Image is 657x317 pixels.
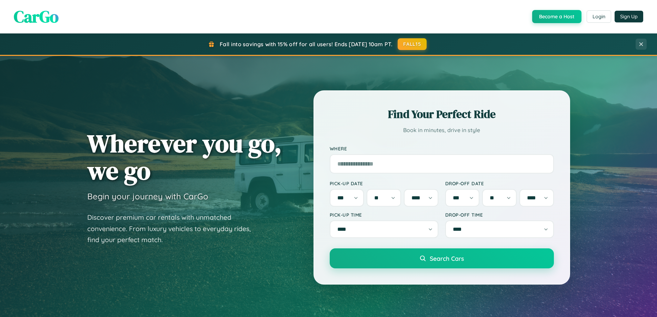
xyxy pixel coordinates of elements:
button: FALL15 [398,38,427,50]
h1: Wherever you go, we go [87,130,282,184]
button: Login [587,10,611,23]
span: CarGo [14,5,59,28]
button: Search Cars [330,248,554,268]
h3: Begin your journey with CarGo [87,191,208,201]
label: Where [330,146,554,151]
span: Search Cars [430,255,464,262]
p: Discover premium car rentals with unmatched convenience. From luxury vehicles to everyday rides, ... [87,212,260,246]
label: Pick-up Time [330,212,438,218]
label: Pick-up Date [330,180,438,186]
label: Drop-off Date [445,180,554,186]
button: Sign Up [615,11,643,22]
p: Book in minutes, drive in style [330,125,554,135]
button: Become a Host [532,10,581,23]
span: Fall into savings with 15% off for all users! Ends [DATE] 10am PT. [220,41,392,48]
h2: Find Your Perfect Ride [330,107,554,122]
label: Drop-off Time [445,212,554,218]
